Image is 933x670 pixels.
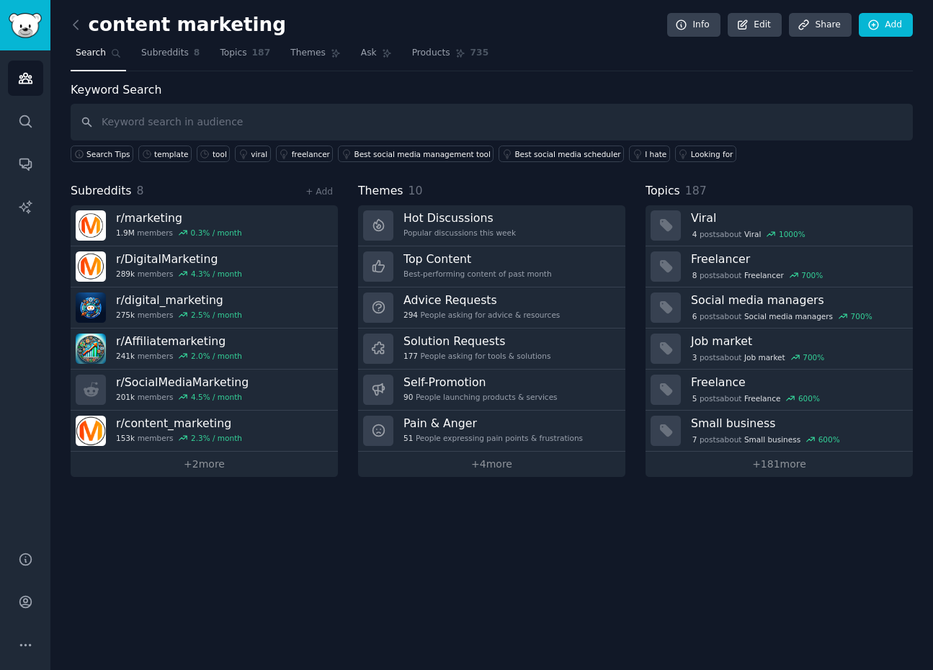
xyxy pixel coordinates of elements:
[692,352,697,362] span: 3
[191,433,242,443] div: 2.3 % / month
[215,42,275,71] a: Topics187
[116,228,242,238] div: members
[692,434,697,445] span: 7
[403,433,583,443] div: People expressing pain points & frustrations
[116,251,242,267] h3: r/ DigitalMarketing
[76,210,106,241] img: marketing
[292,149,330,159] div: freelancer
[356,42,397,71] a: Ask
[213,149,227,159] div: tool
[470,47,489,60] span: 735
[403,334,550,349] h3: Solution Requests
[691,149,733,159] div: Looking for
[403,228,516,238] div: Popular discussions this week
[290,47,326,60] span: Themes
[191,228,242,238] div: 0.3 % / month
[71,83,161,97] label: Keyword Search
[220,47,246,60] span: Topics
[691,228,806,241] div: post s about
[76,251,106,282] img: DigitalMarketing
[361,47,377,60] span: Ask
[116,334,242,349] h3: r/ Affiliatemarketing
[407,42,494,71] a: Products735
[71,287,338,329] a: r/digital_marketing275kmembers2.5% / month
[692,270,697,280] span: 8
[801,270,823,280] div: 700 %
[358,329,625,370] a: Solution Requests177People asking for tools & solutions
[409,184,423,197] span: 10
[116,392,249,402] div: members
[71,146,133,162] button: Search Tips
[71,14,286,37] h2: content marketing
[514,149,620,159] div: Best social media scheduler
[499,146,624,162] a: Best social media scheduler
[646,452,913,477] a: +181more
[646,246,913,287] a: Freelancer8postsaboutFreelancer700%
[403,310,418,320] span: 294
[71,370,338,411] a: r/SocialMediaMarketing201kmembers4.5% / month
[141,47,189,60] span: Subreddits
[358,452,625,477] a: +4more
[197,146,230,162] a: tool
[76,416,106,446] img: content_marketing
[691,375,903,390] h3: Freelance
[629,146,670,162] a: I hate
[403,433,413,443] span: 51
[116,310,242,320] div: members
[744,352,785,362] span: Job market
[76,47,106,60] span: Search
[136,42,205,71] a: Subreddits8
[403,351,550,361] div: People asking for tools & solutions
[692,311,697,321] span: 6
[692,229,697,239] span: 4
[9,13,42,38] img: GummySearch logo
[116,210,242,225] h3: r/ marketing
[403,269,552,279] div: Best-performing content of past month
[251,149,267,159] div: viral
[71,42,126,71] a: Search
[744,434,800,445] span: Small business
[358,287,625,329] a: Advice Requests294People asking for advice & resources
[191,351,242,361] div: 2.0 % / month
[116,269,135,279] span: 289k
[403,392,558,402] div: People launching products & services
[235,146,270,162] a: viral
[285,42,346,71] a: Themes
[667,13,720,37] a: Info
[803,352,824,362] div: 700 %
[358,205,625,246] a: Hot DiscussionsPopular discussions this week
[403,210,516,225] h3: Hot Discussions
[71,246,338,287] a: r/DigitalMarketing289kmembers4.3% / month
[646,182,680,200] span: Topics
[76,334,106,364] img: Affiliatemarketing
[645,149,666,159] div: I hate
[744,270,784,280] span: Freelancer
[191,392,242,402] div: 4.5 % / month
[691,351,826,364] div: post s about
[137,184,144,197] span: 8
[691,269,824,282] div: post s about
[851,311,872,321] div: 700 %
[691,251,903,267] h3: Freelancer
[358,246,625,287] a: Top ContentBest-performing content of past month
[403,416,583,431] h3: Pain & Anger
[691,416,903,431] h3: Small business
[116,433,135,443] span: 153k
[116,269,242,279] div: members
[116,310,135,320] span: 275k
[71,329,338,370] a: r/Affiliatemarketing241kmembers2.0% / month
[116,392,135,402] span: 201k
[86,149,130,159] span: Search Tips
[403,310,560,320] div: People asking for advice & resources
[191,310,242,320] div: 2.5 % / month
[71,182,132,200] span: Subreddits
[194,47,200,60] span: 8
[646,370,913,411] a: Freelance5postsaboutFreelance600%
[691,210,903,225] h3: Viral
[358,411,625,452] a: Pain & Anger51People expressing pain points & frustrations
[354,149,490,159] div: Best social media management tool
[71,205,338,246] a: r/marketing1.9Mmembers0.3% / month
[276,146,334,162] a: freelancer
[691,392,821,405] div: post s about
[154,149,188,159] div: template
